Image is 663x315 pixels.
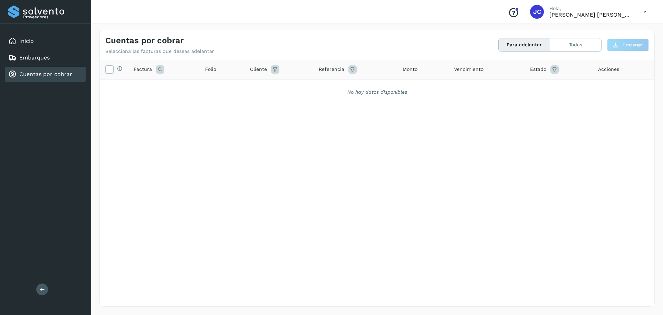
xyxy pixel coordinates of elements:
span: Cliente [250,66,267,73]
p: Selecciona las facturas que deseas adelantar [105,48,214,54]
span: Vencimiento [454,66,483,73]
p: JUAN CARLOS MORAN COALLA [549,11,632,18]
span: Folio [205,66,216,73]
a: Inicio [19,38,34,44]
p: Hola, [549,6,632,11]
span: Acciones [598,66,619,73]
span: Descargar [623,42,643,48]
h4: Cuentas por cobrar [105,36,184,46]
a: Cuentas por cobrar [19,71,72,77]
a: Embarques [19,54,50,61]
span: Referencia [319,66,344,73]
span: Monto [403,66,417,73]
div: Inicio [5,34,86,49]
button: Para adelantar [499,38,550,51]
span: Estado [530,66,546,73]
div: Cuentas por cobrar [5,67,86,82]
span: Factura [134,66,152,73]
button: Todas [550,38,601,51]
p: Proveedores [23,15,83,19]
div: No hay datos disponibles [109,89,645,96]
button: Descargar [607,39,649,51]
div: Embarques [5,50,86,65]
